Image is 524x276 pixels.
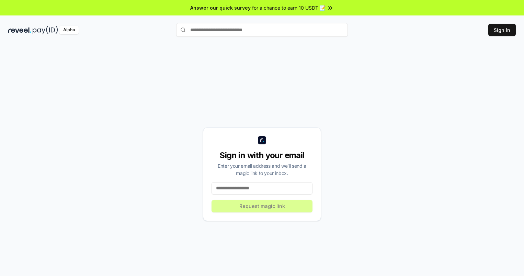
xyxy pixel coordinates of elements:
img: pay_id [33,26,58,34]
div: Enter your email address and we’ll send a magic link to your inbox. [212,162,312,177]
button: Sign In [488,24,516,36]
span: for a chance to earn 10 USDT 📝 [252,4,326,11]
div: Sign in with your email [212,150,312,161]
span: Answer our quick survey [190,4,251,11]
div: Alpha [59,26,79,34]
img: reveel_dark [8,26,31,34]
img: logo_small [258,136,266,144]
